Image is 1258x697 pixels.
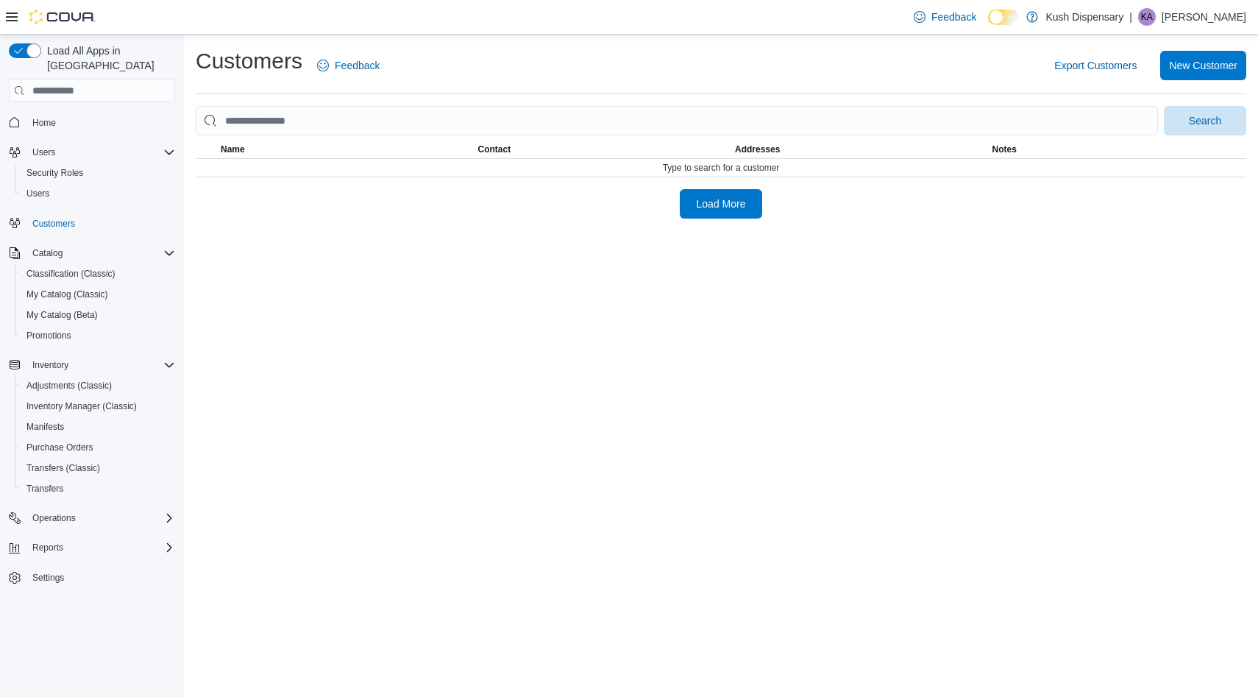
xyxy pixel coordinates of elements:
[3,111,181,132] button: Home
[21,397,143,415] a: Inventory Manager (Classic)
[21,265,121,283] a: Classification (Classic)
[32,218,75,230] span: Customers
[21,185,175,202] span: Users
[15,305,181,325] button: My Catalog (Beta)
[32,359,68,371] span: Inventory
[26,144,61,161] button: Users
[988,10,1019,25] input: Dark Mode
[26,442,93,453] span: Purchase Orders
[478,144,511,155] span: Contact
[21,480,69,498] a: Transfers
[29,10,96,24] img: Cova
[21,439,175,456] span: Purchase Orders
[26,509,175,527] span: Operations
[1189,113,1221,128] span: Search
[15,396,181,417] button: Inventory Manager (Classic)
[992,144,1017,155] span: Notes
[32,117,56,129] span: Home
[21,418,175,436] span: Manifests
[21,377,175,395] span: Adjustments (Classic)
[21,306,104,324] a: My Catalog (Beta)
[3,142,181,163] button: Users
[32,247,63,259] span: Catalog
[1048,51,1142,80] button: Export Customers
[735,144,780,155] span: Addresses
[26,144,175,161] span: Users
[931,10,976,24] span: Feedback
[26,268,116,280] span: Classification (Classic)
[26,289,108,300] span: My Catalog (Classic)
[26,462,100,474] span: Transfers (Classic)
[26,330,71,342] span: Promotions
[32,572,64,584] span: Settings
[32,512,76,524] span: Operations
[1169,58,1237,73] span: New Customer
[15,183,181,204] button: Users
[21,459,175,477] span: Transfers (Classic)
[15,375,181,396] button: Adjustments (Classic)
[26,568,175,587] span: Settings
[21,397,175,415] span: Inventory Manager (Classic)
[21,377,118,395] a: Adjustments (Classic)
[26,509,82,527] button: Operations
[335,58,380,73] span: Feedback
[26,569,70,587] a: Settings
[1129,8,1132,26] p: |
[26,215,81,233] a: Customers
[1162,8,1246,26] p: [PERSON_NAME]
[15,263,181,284] button: Classification (Classic)
[15,163,181,183] button: Security Roles
[21,418,70,436] a: Manifests
[32,146,55,158] span: Users
[21,480,175,498] span: Transfers
[15,284,181,305] button: My Catalog (Classic)
[26,188,49,199] span: Users
[3,243,181,263] button: Catalog
[1045,8,1123,26] p: Kush Dispensary
[15,458,181,478] button: Transfers (Classic)
[21,327,175,344] span: Promotions
[697,197,746,211] span: Load More
[21,164,175,182] span: Security Roles
[3,567,181,588] button: Settings
[41,43,175,73] span: Load All Apps in [GEOGRAPHIC_DATA]
[26,244,68,262] button: Catalog
[32,542,63,553] span: Reports
[21,265,175,283] span: Classification (Classic)
[26,244,175,262] span: Catalog
[26,483,63,495] span: Transfers
[9,105,175,626] nav: Complex example
[988,25,989,26] span: Dark Mode
[26,421,64,433] span: Manifests
[26,114,62,132] a: Home
[26,380,112,392] span: Adjustments (Classic)
[21,185,55,202] a: Users
[21,286,175,303] span: My Catalog (Classic)
[1164,106,1246,135] button: Search
[3,508,181,528] button: Operations
[221,144,245,155] span: Name
[311,51,385,80] a: Feedback
[26,356,175,374] span: Inventory
[21,164,89,182] a: Security Roles
[663,162,780,174] span: Type to search for a customer
[26,539,69,556] button: Reports
[26,400,137,412] span: Inventory Manager (Classic)
[908,2,982,32] a: Feedback
[1160,51,1246,80] button: New Customer
[21,439,99,456] a: Purchase Orders
[26,214,175,233] span: Customers
[26,309,98,321] span: My Catalog (Beta)
[15,325,181,346] button: Promotions
[196,46,302,76] h1: Customers
[15,437,181,458] button: Purchase Orders
[3,355,181,375] button: Inventory
[26,539,175,556] span: Reports
[680,189,762,219] button: Load More
[21,327,77,344] a: Promotions
[1141,8,1153,26] span: KA
[21,286,114,303] a: My Catalog (Classic)
[26,113,175,131] span: Home
[21,306,175,324] span: My Catalog (Beta)
[1054,58,1137,73] span: Export Customers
